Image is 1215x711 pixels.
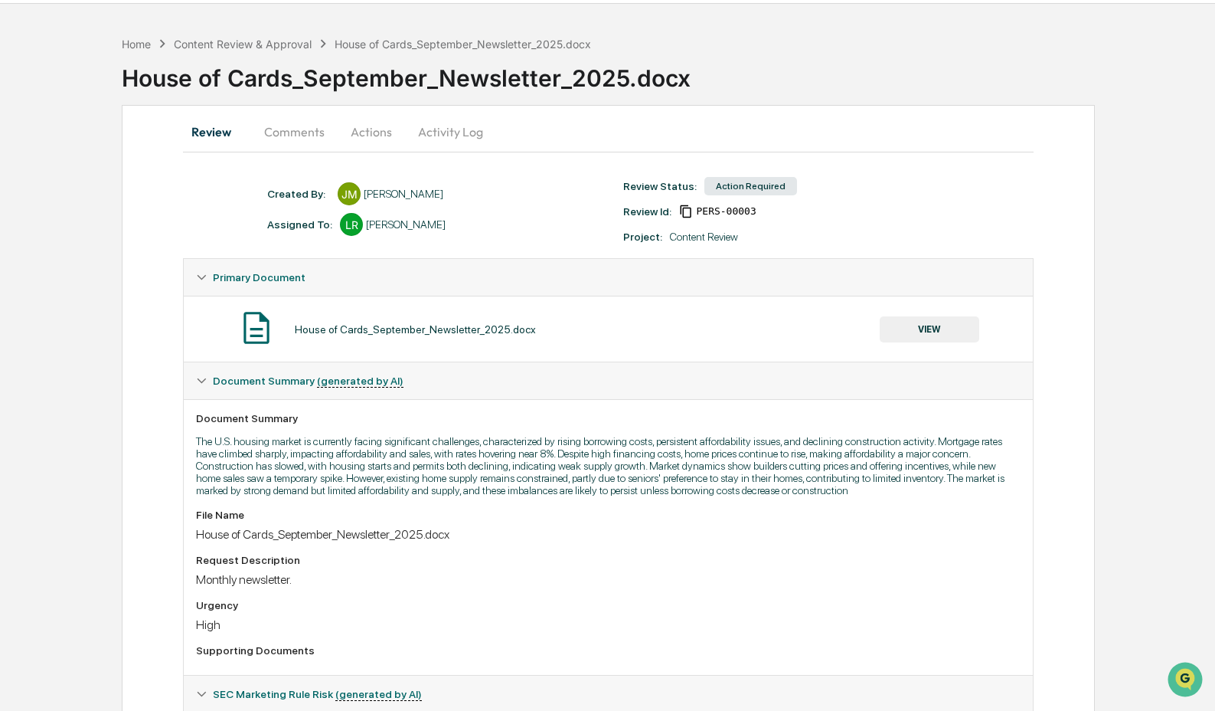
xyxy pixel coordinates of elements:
span: Preclearance [31,193,99,208]
div: Urgency [196,599,1021,611]
div: Home [122,38,151,51]
div: [PERSON_NAME] [364,188,443,200]
div: Primary Document [184,296,1033,362]
div: Request Description [196,554,1021,566]
div: Created By: ‎ ‎ [267,188,330,200]
button: Review [183,113,252,150]
div: Primary Document [184,259,1033,296]
span: Primary Document [213,271,305,283]
div: Review Id: [623,205,671,218]
div: Document Summary (generated by AI) [184,362,1033,399]
div: Monthly newsletter. [196,572,1021,587]
span: Pylon [152,260,185,271]
div: High [196,618,1021,632]
div: LR [340,213,363,236]
a: Powered byPylon [108,259,185,271]
div: JM [338,182,361,205]
div: secondary tabs example [183,113,1034,150]
a: 🗄️Attestations [105,187,196,215]
div: Supporting Documents [196,644,1021,657]
span: SEC Marketing Rule Risk [213,688,422,700]
div: 🗄️ [111,195,123,207]
div: File Name [196,509,1021,521]
iframe: Open customer support [1166,660,1207,702]
div: Content Review [670,231,738,243]
span: Data Lookup [31,222,96,238]
p: The U.S. housing market is currently facing significant challenges, characterized by rising borro... [196,435,1021,496]
div: We're available if you need us! [52,133,194,145]
span: 80482970-2b15-4bd0-bdcd-55995f6f964d [696,205,756,218]
div: Action Required [704,177,797,195]
div: 🖐️ [15,195,28,207]
p: How can we help? [15,32,279,57]
button: VIEW [880,316,979,342]
span: Document Summary [213,375,403,387]
div: Assigned To: [267,218,332,231]
button: Actions [337,113,406,150]
button: Comments [252,113,337,150]
button: Activity Log [406,113,495,150]
div: Review Status: [623,180,697,192]
span: Attestations [126,193,190,208]
div: Document Summary [196,412,1021,424]
div: House of Cards_September_Newsletter_2025.docx [295,323,536,336]
u: (generated by AI) [317,375,403,388]
div: Document Summary (generated by AI) [184,399,1033,675]
u: (generated by AI) [335,688,422,701]
div: House of Cards_September_Newsletter_2025.docx [122,52,1215,92]
a: 🖐️Preclearance [9,187,105,215]
a: 🔎Data Lookup [9,216,103,244]
button: Start new chat [260,122,279,140]
div: Content Review & Approval [174,38,312,51]
div: House of Cards_September_Newsletter_2025.docx [335,38,591,51]
div: [PERSON_NAME] [366,218,446,231]
div: Start new chat [52,117,251,133]
div: Project: [623,231,662,243]
img: Document Icon [237,309,276,347]
img: 1746055101610-c473b297-6a78-478c-a979-82029cc54cd1 [15,117,43,145]
div: 🔎 [15,224,28,236]
div: House of Cards_September_Newsletter_2025.docx [196,527,1021,542]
